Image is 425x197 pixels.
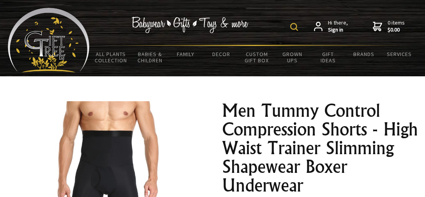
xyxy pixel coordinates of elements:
span: 0 items [388,19,405,33]
strong: Sign in [328,26,348,33]
img: product search [290,23,298,31]
a: Custom Gift Box [239,46,275,69]
a: Grown Ups [275,46,310,69]
a: All Plants Collection [90,46,132,69]
a: Gift Ideas [310,46,346,69]
a: Babies & Children [132,46,168,69]
a: Hi there,Sign in [314,19,348,33]
img: Babywear - Gifts - Toys & more [132,17,249,33]
a: Services [382,46,418,62]
span: Hi there, [328,19,348,33]
a: 0 items$0.00 [373,19,405,33]
img: Babyware - Gifts - Toys and more... [8,8,90,72]
strong: $0.00 [388,26,405,33]
a: Brands [346,46,382,62]
a: Family [168,46,204,62]
a: Decor [203,46,239,62]
h1: Men Tummy Control Compression Shorts - High Waist Trainer Slimming Shapewear Boxer Underwear [222,101,419,195]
